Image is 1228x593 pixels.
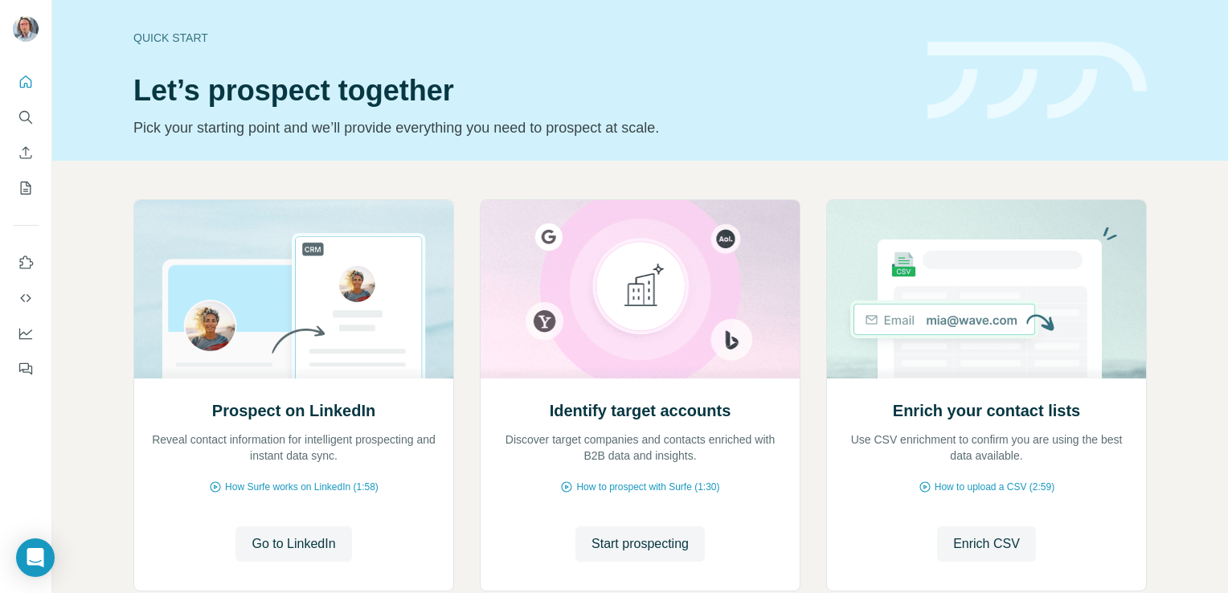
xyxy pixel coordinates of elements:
p: Pick your starting point and we’ll provide everything you need to prospect at scale. [133,117,908,139]
img: Identify target accounts [480,200,800,378]
button: Feedback [13,354,39,383]
button: My lists [13,174,39,202]
span: Go to LinkedIn [252,534,335,554]
div: Open Intercom Messenger [16,538,55,577]
img: banner [927,42,1147,120]
button: Go to LinkedIn [235,526,351,562]
span: How to prospect with Surfe (1:30) [576,480,719,494]
h2: Prospect on LinkedIn [212,399,375,422]
button: Start prospecting [575,526,705,562]
button: Enrich CSV [13,138,39,167]
button: Use Surfe on LinkedIn [13,248,39,277]
button: Search [13,103,39,132]
h1: Let’s prospect together [133,75,908,107]
img: Enrich your contact lists [826,200,1147,378]
button: Enrich CSV [937,526,1036,562]
p: Use CSV enrichment to confirm you are using the best data available. [843,431,1130,464]
img: Avatar [13,16,39,42]
img: Prospect on LinkedIn [133,200,454,378]
h2: Enrich your contact lists [893,399,1080,422]
button: Dashboard [13,319,39,348]
h2: Identify target accounts [550,399,731,422]
p: Discover target companies and contacts enriched with B2B data and insights. [497,431,784,464]
p: Reveal contact information for intelligent prospecting and instant data sync. [150,431,437,464]
button: Use Surfe API [13,284,39,313]
span: Start prospecting [591,534,689,554]
div: Quick start [133,30,908,46]
button: Quick start [13,67,39,96]
span: How Surfe works on LinkedIn (1:58) [225,480,379,494]
span: Enrich CSV [953,534,1020,554]
span: How to upload a CSV (2:59) [935,480,1054,494]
